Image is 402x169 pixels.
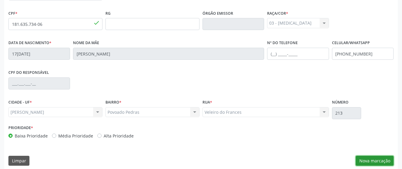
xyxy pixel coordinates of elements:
[332,38,370,48] label: Celular/WhatsApp
[8,48,70,60] input: __/__/____
[104,133,134,139] label: Alta Prioridade
[93,20,100,26] span: done
[8,68,49,77] label: CPF do responsável
[58,133,93,139] label: Média Prioridade
[8,77,70,89] input: ___.___.___-__
[8,98,32,107] label: CIDADE - UF
[8,123,33,133] label: Prioridade
[332,98,349,107] label: Número
[267,38,298,48] label: Nº do Telefone
[203,98,212,107] label: Rua
[105,98,121,107] label: BAIRRO
[267,48,329,60] input: (__) _____-_____
[105,9,111,18] label: RG
[332,48,394,60] input: (__) _____-_____
[203,9,233,18] label: Órgão emissor
[73,38,99,48] label: Nome da mãe
[8,38,51,48] label: Data de nascimento
[267,9,288,18] label: Raça/cor
[8,9,17,18] label: CPF
[15,133,48,139] label: Baixa Prioridade
[356,156,394,166] button: Nova marcação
